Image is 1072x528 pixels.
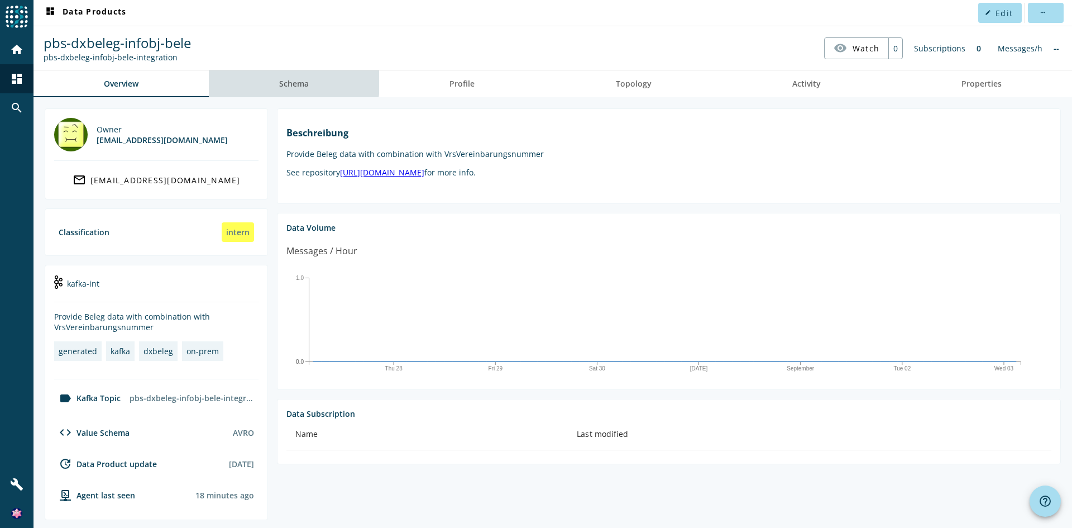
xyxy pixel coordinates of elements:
[589,365,605,372] text: Sat 30
[229,459,254,469] div: [DATE]
[385,365,403,372] text: Thu 28
[961,80,1002,88] span: Properties
[54,457,157,470] div: Data Product update
[59,457,72,470] mat-icon: update
[296,274,304,280] text: 1.0
[6,6,28,28] img: spoud-logo.svg
[690,365,708,372] text: [DATE]
[59,346,97,356] div: generated
[488,365,502,372] text: Fri 29
[286,149,1051,159] p: Provide Beleg data with combination with VrsVereinbarungsnummer
[985,9,991,16] mat-icon: edit
[222,222,254,242] div: intern
[834,41,847,55] mat-icon: visibility
[54,392,121,405] div: Kafka Topic
[54,311,259,332] div: Provide Beleg data with combination with VrsVereinbarungsnummer
[59,392,72,405] mat-icon: label
[996,8,1013,18] span: Edit
[286,408,1051,419] div: Data Subscription
[286,222,1051,233] div: Data Volume
[971,37,987,59] div: 0
[888,38,902,59] div: 0
[44,6,57,20] mat-icon: dashboard
[893,365,911,372] text: Tue 02
[1039,9,1045,16] mat-icon: more_horiz
[54,426,130,439] div: Value Schema
[792,80,821,88] span: Activity
[233,427,254,438] div: AVRO
[992,37,1048,59] div: Messages/h
[90,175,241,185] div: [EMAIL_ADDRESS][DOMAIN_NAME]
[1038,494,1052,508] mat-icon: help_outline
[568,419,1051,450] th: Last modified
[10,43,23,56] mat-icon: home
[97,135,228,145] div: [EMAIL_ADDRESS][DOMAIN_NAME]
[59,227,109,237] div: Classification
[296,358,304,364] text: 0.0
[111,346,130,356] div: kafka
[286,244,357,258] div: Messages / Hour
[143,346,173,356] div: dxbeleg
[186,346,219,356] div: on-prem
[286,167,1051,178] p: See repository for more info.
[616,80,652,88] span: Topology
[10,101,23,115] mat-icon: search
[44,34,191,52] span: pbs-dxbeleg-infobj-bele
[853,39,879,58] span: Watch
[195,490,254,501] div: Agents typically reports every 15min to 1h
[54,275,63,289] img: kafka-int
[994,365,1014,372] text: Wed 03
[44,52,191,63] div: Kafka Topic: pbs-dxbeleg-infobj-bele-integration
[449,80,475,88] span: Profile
[279,80,309,88] span: Schema
[54,170,259,190] a: [EMAIL_ADDRESS][DOMAIN_NAME]
[44,6,126,20] span: Data Products
[10,478,23,491] mat-icon: build
[125,388,259,408] div: pbs-dxbeleg-infobj-bele-integration
[59,426,72,439] mat-icon: code
[97,124,228,135] div: Owner
[11,508,22,519] img: 6ded2d8033a116437f82dea164308668
[340,167,424,178] a: [URL][DOMAIN_NAME]
[825,38,888,58] button: Watch
[54,488,135,502] div: agent-env-preprod
[908,37,971,59] div: Subscriptions
[73,173,86,187] mat-icon: mail_outline
[10,72,23,85] mat-icon: dashboard
[39,3,131,23] button: Data Products
[787,365,815,372] text: September
[286,419,568,450] th: Name
[1048,37,1065,59] div: No information
[104,80,138,88] span: Overview
[54,274,259,302] div: kafka-int
[286,127,1051,139] h1: Beschreibung
[54,118,88,151] img: mbx_301610@mobi.ch
[978,3,1022,23] button: Edit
